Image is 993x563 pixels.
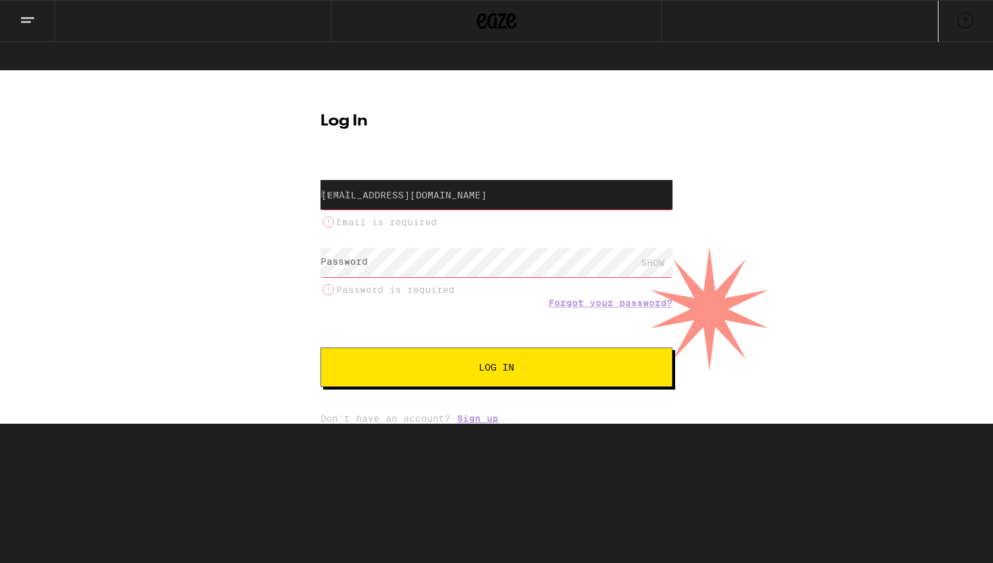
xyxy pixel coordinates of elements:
h1: Log In [320,114,673,129]
span: Log In [479,363,514,372]
div: SHOW [633,248,673,277]
label: Password [320,256,368,267]
a: Forgot your password? [548,298,673,308]
div: Don't have an account? [320,413,673,424]
a: Sign up [457,413,498,424]
label: Email [320,189,350,199]
li: Password is required [320,282,673,298]
input: Email [320,180,673,210]
button: Log In [320,348,673,387]
span: Hi. Need any help? [8,9,95,20]
li: Email is required [320,214,673,230]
